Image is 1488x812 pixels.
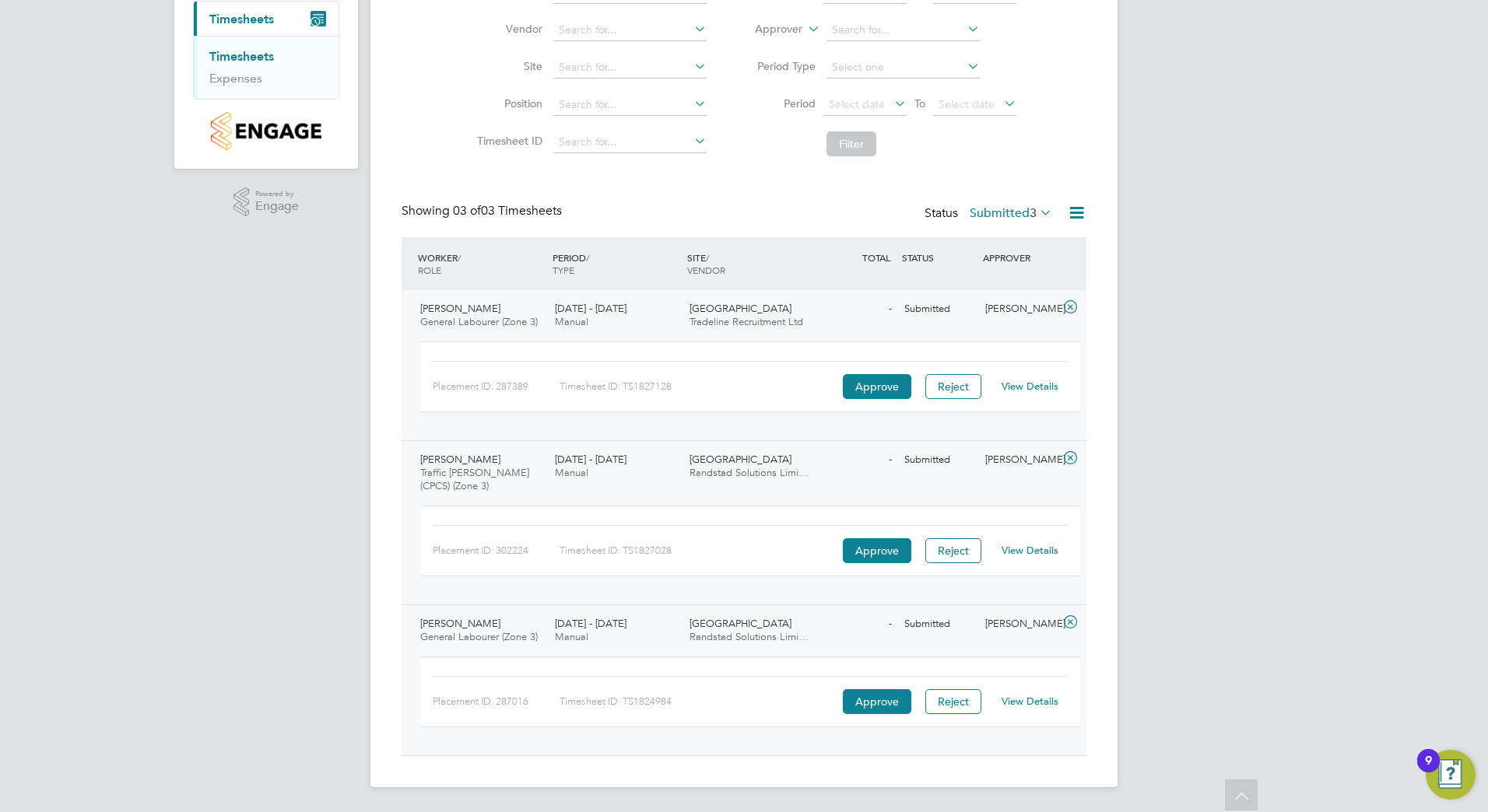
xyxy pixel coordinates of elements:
div: SITE [683,243,818,284]
span: Manual [555,466,588,479]
div: Submitted [898,447,979,473]
div: PERIOD [549,243,683,284]
span: [PERSON_NAME] [420,617,500,630]
span: [PERSON_NAME] [420,453,500,466]
div: Status [925,203,1055,225]
button: Timesheets [194,2,339,36]
label: Approver [732,22,802,37]
span: / [586,251,589,264]
button: Approve [843,689,911,714]
div: - [817,611,898,637]
label: Submitted [970,205,1052,221]
div: Timesheet ID: TS1827028 [560,538,839,563]
button: Reject [925,374,981,399]
div: Timesheet ID: TS1827128 [560,374,839,399]
span: / [706,251,709,264]
label: Position [472,96,542,110]
a: Powered byEngage [233,187,300,217]
span: Powered by [255,187,299,201]
div: STATUS [898,243,979,271]
a: View Details [1002,695,1058,708]
span: 3 [1030,205,1037,221]
span: General Labourer (Zone 3) [420,630,538,643]
input: Search for... [553,131,707,153]
span: Select date [939,97,995,111]
a: View Details [1002,380,1058,393]
div: - [817,447,898,473]
div: Submitted [898,296,979,322]
span: Traffic [PERSON_NAME] (CPCS) (Zone 3) [420,466,529,492]
span: TYPE [553,264,574,276]
input: Search for... [826,19,980,41]
button: Approve [843,374,911,399]
span: Timesheets [209,12,274,26]
div: WORKER [414,243,549,284]
span: [PERSON_NAME] [420,302,500,315]
div: Showing [402,203,565,219]
span: [DATE] - [DATE] [555,617,626,630]
button: Filter [826,131,876,156]
div: 9 [1425,761,1432,781]
input: Search for... [553,19,707,41]
span: [DATE] - [DATE] [555,302,626,315]
a: View Details [1002,544,1058,557]
div: Timesheets [194,36,339,99]
span: To [910,93,930,114]
input: Select one [826,57,980,79]
span: Select date [829,97,885,111]
button: Approve [843,538,911,563]
div: Placement ID: 287016 [433,689,560,714]
a: Timesheets [209,49,274,64]
span: Manual [555,315,588,328]
span: / [458,251,461,264]
label: Period [746,96,816,110]
button: Reject [925,689,981,714]
label: Vendor [472,22,542,36]
div: APPROVER [979,243,1060,271]
div: Timesheet ID: TS1824984 [560,689,839,714]
span: TOTAL [862,251,890,264]
input: Search for... [553,57,707,79]
div: Placement ID: 302224 [433,538,560,563]
span: Tradeline Recruitment Ltd [690,315,803,328]
span: General Labourer (Zone 3) [420,315,538,328]
span: VENDOR [687,264,725,276]
a: Expenses [209,71,262,86]
a: Go to home page [193,112,339,150]
label: Period Type [746,59,816,73]
input: Search for... [553,94,707,116]
span: Manual [555,630,588,643]
span: 03 Timesheets [453,203,562,219]
span: [GEOGRAPHIC_DATA] [690,617,791,630]
span: Randstad Solutions Limi… [690,466,809,479]
div: [PERSON_NAME] [979,296,1060,322]
span: Randstad Solutions Limi… [690,630,809,643]
div: - [817,296,898,322]
div: [PERSON_NAME] [979,447,1060,473]
span: 03 of [453,203,481,219]
button: Reject [925,538,981,563]
div: [PERSON_NAME] [979,611,1060,637]
img: countryside-properties-logo-retina.png [211,112,321,150]
div: Submitted [898,611,979,637]
div: Placement ID: 287389 [433,374,560,399]
span: Engage [255,200,299,213]
button: Open Resource Center, 9 new notifications [1426,750,1476,800]
span: [DATE] - [DATE] [555,453,626,466]
span: [GEOGRAPHIC_DATA] [690,302,791,315]
span: ROLE [418,264,441,276]
label: Site [472,59,542,73]
label: Timesheet ID [472,134,542,148]
span: [GEOGRAPHIC_DATA] [690,453,791,466]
